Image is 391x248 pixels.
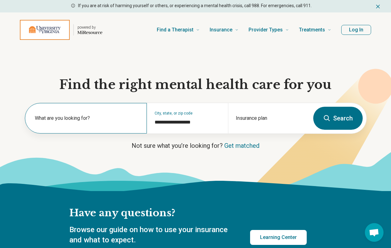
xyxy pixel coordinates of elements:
a: Provider Types [249,17,289,42]
button: Search [313,107,363,130]
a: Learning Center [250,230,307,245]
label: What are you looking for? [35,115,139,122]
a: Treatments [299,17,331,42]
a: Find a Therapist [157,17,200,42]
button: Dismiss [375,2,381,10]
h1: Find the right mental health care for you [25,77,367,93]
div: Open chat [365,223,384,242]
a: Home page [20,20,102,40]
button: Log In [341,25,371,35]
span: Provider Types [249,26,283,34]
p: Not sure what you’re looking for? [25,141,367,150]
a: Get matched [224,142,259,149]
span: Find a Therapist [157,26,193,34]
span: Treatments [299,26,325,34]
h2: Have any questions? [69,207,307,220]
p: Browse our guide on how to use your insurance and what to expect. [69,225,235,246]
span: Insurance [210,26,232,34]
p: If you are at risk of harming yourself or others, or experiencing a mental health crisis, call 98... [78,2,312,9]
a: Insurance [210,17,239,42]
p: powered by [77,25,102,30]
